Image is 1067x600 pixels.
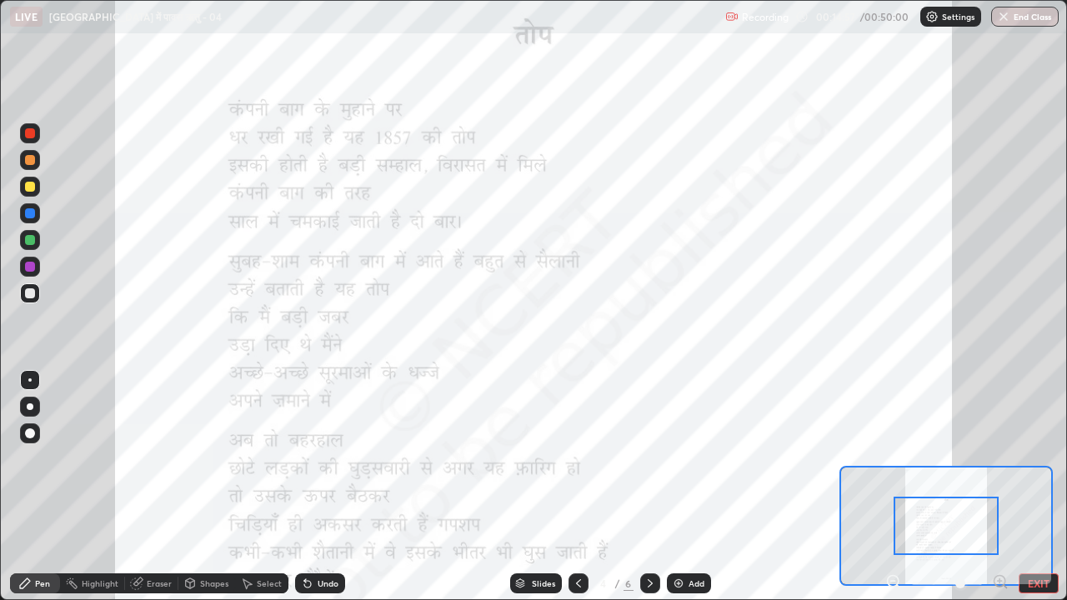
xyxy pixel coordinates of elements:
[147,579,172,587] div: Eraser
[725,10,739,23] img: recording.375f2c34.svg
[49,10,222,23] p: [GEOGRAPHIC_DATA] में पावस ऋतु - 04
[942,12,974,21] p: Settings
[624,576,634,591] div: 6
[1019,573,1059,593] button: EXIT
[200,579,228,587] div: Shapes
[82,579,118,587] div: Highlight
[672,577,685,590] img: add-slide-button
[532,579,555,587] div: Slides
[318,579,338,587] div: Undo
[742,11,789,23] p: Recording
[35,579,50,587] div: Pen
[595,578,612,588] div: 4
[615,578,620,588] div: /
[689,579,704,587] div: Add
[257,579,282,587] div: Select
[997,10,1010,23] img: end-class-cross
[925,10,939,23] img: class-settings-icons
[15,10,38,23] p: LIVE
[991,7,1059,27] button: End Class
